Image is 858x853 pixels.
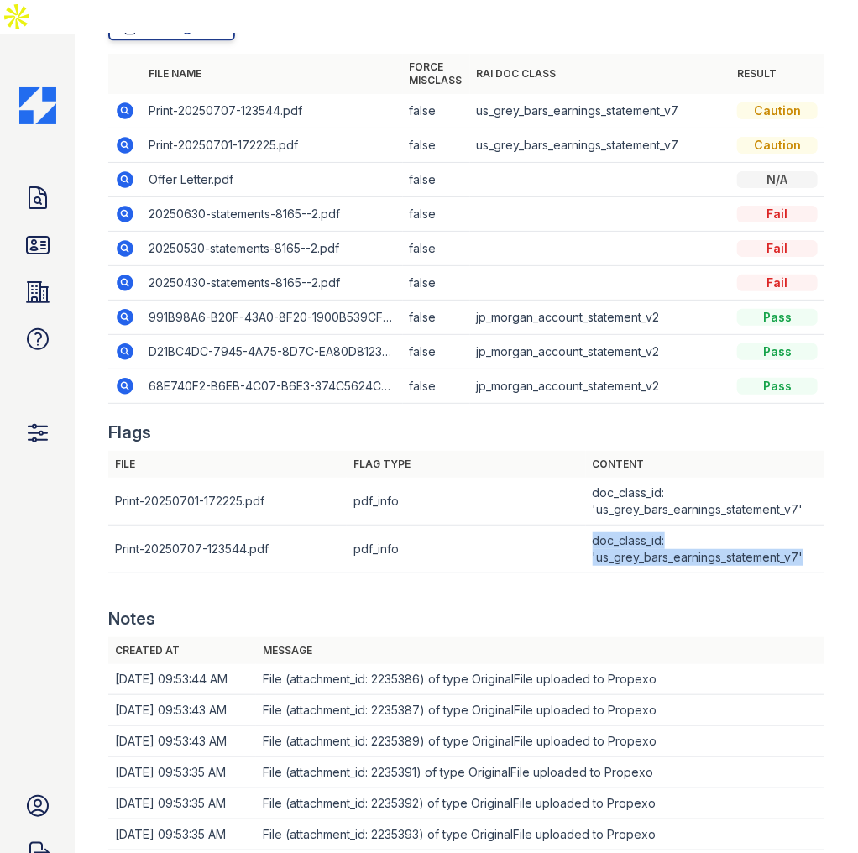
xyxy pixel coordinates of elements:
[256,757,824,788] td: File (attachment_id: 2235391) of type OriginalFile uploaded to Propexo
[403,369,470,404] td: false
[403,163,470,197] td: false
[347,451,585,478] th: Flag type
[470,369,731,404] td: jp_morgan_account_statement_v2
[737,378,818,395] div: Pass
[19,87,56,124] img: CE_Icon_Blue-c292c112584629df590d857e76928e9f676e5b41ef8f769ba2f05ee15b207248.png
[256,664,824,695] td: File (attachment_id: 2235386) of type OriginalFile uploaded to Propexo
[737,137,818,154] div: Caution
[256,637,824,664] th: Message
[403,128,470,163] td: false
[470,128,731,163] td: us_grey_bars_earnings_statement_v7
[730,54,824,94] th: Result
[586,478,824,526] td: doc_class_id: 'us_grey_bars_earnings_statement_v7'
[142,128,403,163] td: Print-20250701-172225.pdf
[108,451,347,478] th: File
[403,197,470,232] td: false
[470,54,731,94] th: RAI Doc Class
[347,526,585,573] td: pdf_info
[256,726,824,757] td: File (attachment_id: 2235389) of type OriginalFile uploaded to Propexo
[108,637,256,664] th: Created at
[403,54,470,94] th: Force misclass
[108,421,151,444] div: Flags
[256,788,824,819] td: File (attachment_id: 2235392) of type OriginalFile uploaded to Propexo
[256,819,824,850] td: File (attachment_id: 2235393) of type OriginalFile uploaded to Propexo
[142,94,403,128] td: Print-20250707-123544.pdf
[737,240,818,257] div: Fail
[142,197,403,232] td: 20250630-statements-8165--2.pdf
[586,451,824,478] th: Content
[403,335,470,369] td: false
[142,266,403,301] td: 20250430-statements-8165--2.pdf
[142,335,403,369] td: D21BC4DC-7945-4A75-8D7C-EA80D8123FFD-list.pdf
[470,94,731,128] td: us_grey_bars_earnings_statement_v7
[142,54,403,94] th: File name
[403,232,470,266] td: false
[108,695,256,726] td: [DATE] 09:53:43 AM
[108,788,256,819] td: [DATE] 09:53:35 AM
[737,206,818,222] div: Fail
[108,607,155,631] div: Notes
[108,664,256,695] td: [DATE] 09:53:44 AM
[470,335,731,369] td: jp_morgan_account_statement_v2
[142,369,403,404] td: 68E740F2-B6EB-4C07-B6E3-374C5624CA36-list.pdf
[142,301,403,335] td: 991B98A6-B20F-43A0-8F20-1900B539CF11-list.pdf
[737,102,818,119] div: Caution
[108,726,256,757] td: [DATE] 09:53:43 AM
[347,478,585,526] td: pdf_info
[115,494,264,508] a: Print-20250701-172225.pdf
[403,94,470,128] td: false
[403,266,470,301] td: false
[108,757,256,788] td: [DATE] 09:53:35 AM
[737,343,818,360] div: Pass
[403,301,470,335] td: false
[142,232,403,266] td: 20250530-statements-8165--2.pdf
[737,309,818,326] div: Pass
[108,819,256,850] td: [DATE] 09:53:35 AM
[142,163,403,197] td: Offer Letter.pdf
[586,526,824,573] td: doc_class_id: 'us_grey_bars_earnings_statement_v7'
[115,542,269,556] a: Print-20250707-123544.pdf
[470,301,731,335] td: jp_morgan_account_statement_v2
[256,695,824,726] td: File (attachment_id: 2235387) of type OriginalFile uploaded to Propexo
[737,171,818,188] div: N/A
[737,275,818,291] div: Fail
